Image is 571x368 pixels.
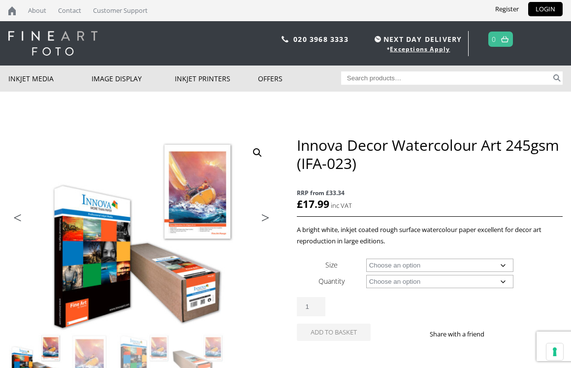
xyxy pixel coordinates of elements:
[297,297,325,316] input: Product quantity
[496,330,504,338] img: facebook sharing button
[318,276,345,286] label: Quantity
[92,66,175,92] a: Image Display
[341,71,552,85] input: Search products…
[249,144,266,162] a: View full-screen image gallery
[258,66,341,92] a: Offers
[551,71,563,85] button: Search
[508,330,516,338] img: twitter sharing button
[372,33,462,45] span: NEXT DAY DELIVERY
[297,197,303,211] span: £
[488,2,526,16] a: Register
[520,330,528,338] img: email sharing button
[325,260,338,269] label: Size
[297,187,563,199] span: RRP from £33.34
[8,31,97,56] img: logo-white.svg
[293,34,349,44] a: 020 3968 3333
[297,136,563,172] h1: Innova Decor Watercolour Art 245gsm (IFA-023)
[546,343,563,360] button: Your consent preferences for tracking technologies
[501,36,508,42] img: basket.svg
[282,36,288,42] img: phone.svg
[8,66,92,92] a: Inkjet Media
[528,2,563,16] a: LOGIN
[297,224,563,247] p: A bright white, inkjet coated rough surface watercolour paper excellent for decor art reproductio...
[492,32,496,46] a: 0
[375,36,381,42] img: time.svg
[8,136,274,333] img: Innova Decor Watercolour Art 245gsm (IFA-023)
[297,324,371,341] button: Add to basket
[297,197,329,211] bdi: 17.99
[175,66,258,92] a: Inkjet Printers
[390,45,450,53] a: Exceptions Apply
[430,329,496,340] p: Share with a friend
